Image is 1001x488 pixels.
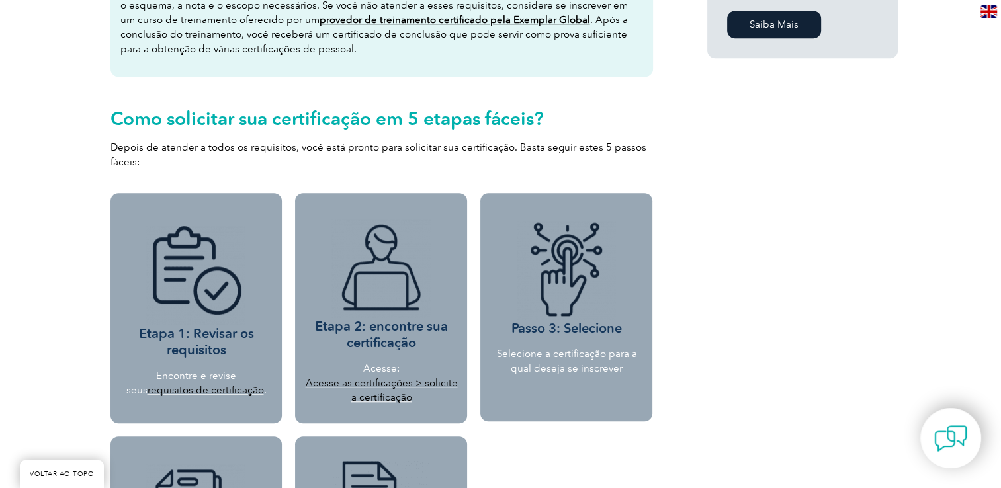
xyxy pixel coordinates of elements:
[490,346,642,376] p: Selecione a certificação para a qual deseja se inscrever
[980,5,997,18] img: en
[20,460,104,488] a: VOLTAR AO TOPO
[934,422,967,455] img: contact-chat.png
[315,318,448,350] font: Etapa 2: encontre sua certificação
[303,361,459,405] p: Acesse:
[110,108,653,129] h2: Como solicitar sua certificação em 5 etapas fáceis?
[320,14,590,26] a: provedor de treinamento certificado pela Exemplar Global
[138,325,253,358] font: Etapa 1: Revisar os requisitos
[511,320,622,336] font: Passo 3: Selecione
[110,140,653,169] p: Depois de atender a todos os requisitos, você está pronto para solicitar sua certificação. Basta ...
[126,368,267,397] p: Encontre e revise seus .
[305,377,457,403] a: Acesse as certificações > solicite a certificação
[727,11,821,38] a: Saiba Mais
[147,384,263,396] a: requisitos de certificação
